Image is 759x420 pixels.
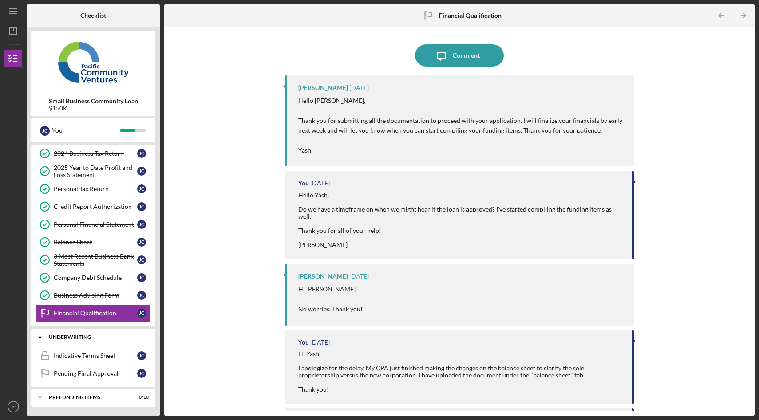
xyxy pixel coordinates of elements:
[298,96,625,155] p: Hello [PERSON_NAME], Thank you for submitting all the documentation to proceed with your applicat...
[137,184,146,193] div: J C
[298,339,309,346] div: You
[36,269,151,287] a: Company Debt ScheduleJC
[54,221,137,228] div: Personal Financial Statement
[11,404,16,409] text: JC
[415,44,504,67] button: Comment
[36,365,151,382] a: Pending Final ApprovalJC
[54,274,137,281] div: Company Debt Schedule
[453,44,480,67] div: Comment
[54,203,137,210] div: Credit Report Authorization
[4,398,22,416] button: JC
[49,334,144,340] div: Underwriting
[36,251,151,269] a: 3 Most Recent Business Bank StatementsJC
[36,304,151,322] a: Financial QualificationJC
[54,239,137,246] div: Balance Sheet
[54,150,137,157] div: 2024 Business Tax Return
[54,370,137,377] div: Pending Final Approval
[439,12,502,19] b: Financial Qualification
[36,145,151,162] a: 2024 Business Tax ReturnJC
[137,309,146,318] div: J C
[137,202,146,211] div: J C
[298,273,348,280] div: [PERSON_NAME]
[298,350,623,393] div: Hi Yash, I apologize for the delay. My CPA just finished making the changes on the balance sheet ...
[133,395,149,400] div: 0 / 10
[137,149,146,158] div: J C
[298,84,348,91] div: [PERSON_NAME]
[36,180,151,198] a: Personal Tax ReturnJC
[310,180,330,187] time: 2025-09-05 23:03
[137,273,146,282] div: J C
[298,284,363,314] p: Hi [PERSON_NAME], No worries, Thank you!
[49,105,138,112] div: $150K
[49,98,138,105] b: Small Business Community Loan
[54,352,137,359] div: Indicative Terms Sheet
[36,162,151,180] a: 2025 Year to Date Profit and Loss StatementJC
[137,291,146,300] div: J C
[137,238,146,247] div: J C
[54,310,137,317] div: Financial Qualification
[80,12,106,19] b: Checklist
[54,292,137,299] div: Business Advising Form
[49,395,126,400] div: Prefunding Items
[298,192,623,249] div: Hello Yash, Do we have a timeframe on when we might hear if the loan is approved? I've started co...
[349,84,369,91] time: 2025-09-05 23:28
[310,339,330,346] time: 2025-09-04 00:30
[54,253,137,267] div: 3 Most Recent Business Bank Statements
[349,273,369,280] time: 2025-09-04 00:54
[137,167,146,176] div: J C
[36,216,151,233] a: Personal Financial StatementJC
[137,351,146,360] div: J C
[137,369,146,378] div: J C
[36,198,151,216] a: Credit Report AuthorizationJC
[36,347,151,365] a: Indicative Terms SheetJC
[31,35,155,89] img: Product logo
[54,185,137,192] div: Personal Tax Return
[137,255,146,264] div: J C
[52,123,120,138] div: You
[298,180,309,187] div: You
[54,164,137,178] div: 2025 Year to Date Profit and Loss Statement
[137,220,146,229] div: J C
[40,126,50,136] div: J C
[36,287,151,304] a: Business Advising FormJC
[36,233,151,251] a: Balance SheetJC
